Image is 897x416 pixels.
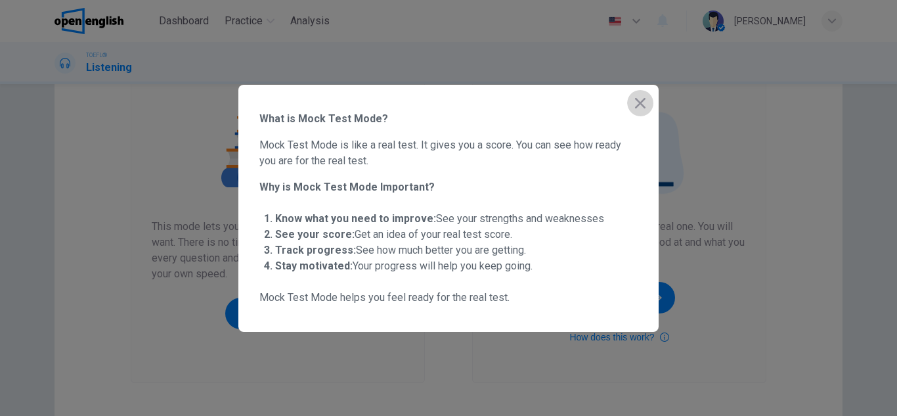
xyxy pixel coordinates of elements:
[275,228,512,241] span: Get an idea of your real test score.
[275,212,436,225] strong: Know what you need to improve:
[259,111,638,127] span: What is Mock Test Mode?
[275,260,533,272] span: Your progress will help you keep going.
[259,137,638,169] span: Mock Test Mode is like a real test. It gives you a score. You can see how ready you are for the r...
[275,212,604,225] span: See your strengths and weaknesses
[275,260,353,272] strong: Stay motivated:
[275,244,356,256] strong: Track progress:
[259,290,638,306] span: Mock Test Mode helps you feel ready for the real test.
[275,244,526,256] span: See how much better you are getting.
[275,228,355,241] strong: See your score:
[259,179,638,195] span: Why is Mock Test Mode Important?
